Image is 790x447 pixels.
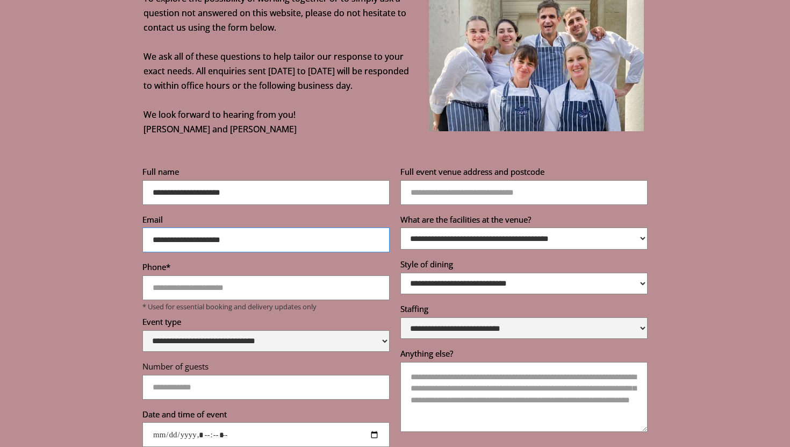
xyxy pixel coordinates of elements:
[142,361,390,375] label: Number of guests
[142,409,390,423] label: Date and time of event
[142,302,390,311] p: * Used for essential booking and delivery updates only
[400,214,648,228] label: What are the facilities at the venue?
[400,259,648,273] label: Style of dining
[142,261,390,275] label: Phone*
[142,214,390,228] label: Email
[400,303,648,317] label: Staffing
[400,348,648,362] label: Anything else?
[142,166,390,180] label: Full name
[400,166,648,180] label: Full event venue address and postcode
[142,316,390,330] label: Event type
